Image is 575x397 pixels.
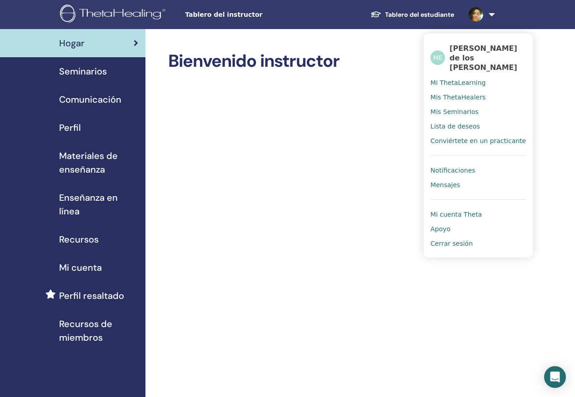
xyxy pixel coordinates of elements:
h2: Bienvenido instructor [168,51,495,72]
span: Seminarios [59,65,107,78]
span: Perfil [59,121,81,134]
span: Tablero del instructor [185,10,321,20]
a: Tablero del estudiante [363,6,461,23]
span: Notificaciones [430,166,475,174]
span: Recursos de miembros [59,317,138,344]
span: Recursos [59,233,99,246]
a: Lista de deseos [430,119,526,134]
span: [PERSON_NAME] de los [PERSON_NAME] [450,44,526,72]
span: Mi ThetaLearning [430,79,485,87]
span: ME [430,50,445,65]
span: Perfil resaltado [59,289,124,303]
span: Apoyo [430,225,450,233]
span: Enseñanza en línea [59,191,138,218]
a: Apoyo [430,222,526,236]
a: Cerrar sesión [430,236,526,251]
a: Conviértete en un practicante [430,134,526,148]
img: logo.png [60,5,169,25]
span: Mensajes [430,181,460,189]
span: Cerrar sesión [430,239,473,248]
a: Mi cuenta Theta [430,207,526,222]
a: Mis Seminarios [430,104,526,119]
span: Mis ThetaHealers [430,93,485,101]
a: ME[PERSON_NAME] de los [PERSON_NAME] [430,40,526,75]
span: Conviértete en un practicante [430,137,526,145]
span: Mi cuenta Theta [430,210,482,218]
span: Hogar [59,36,85,50]
div: Open Intercom Messenger [544,366,566,388]
span: Mis Seminarios [430,108,479,116]
span: Materiales de enseñanza [59,149,138,176]
a: Mis ThetaHealers [430,90,526,104]
img: graduation-cap-white.svg [370,10,381,18]
span: Mi cuenta [59,261,102,274]
img: default.jpg [469,7,483,22]
span: Comunicación [59,93,121,106]
a: Notificaciones [430,163,526,178]
span: Lista de deseos [430,122,480,130]
a: Mensajes [430,178,526,192]
a: Mi ThetaLearning [430,75,526,90]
